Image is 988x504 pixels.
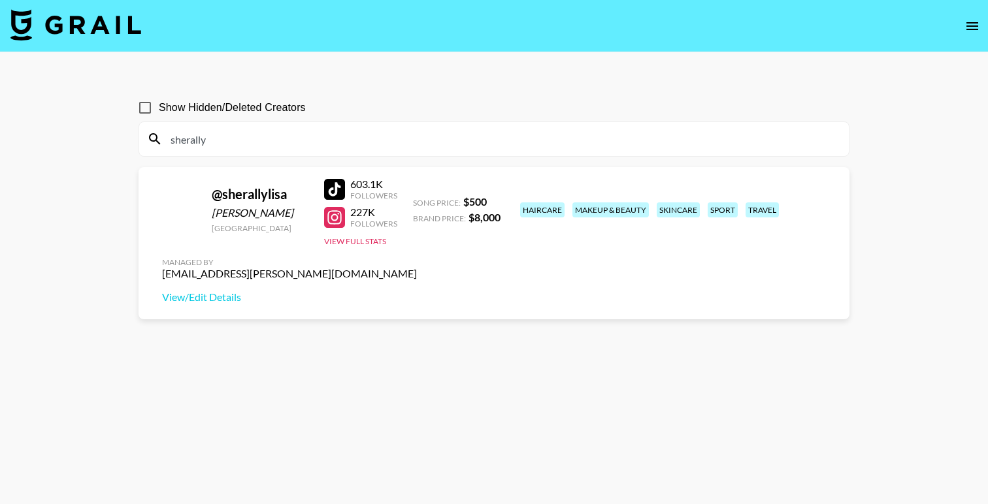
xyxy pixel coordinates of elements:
div: Managed By [162,257,417,267]
strong: $ 8,000 [469,211,501,223]
strong: $ 500 [463,195,487,208]
div: [PERSON_NAME] [212,206,308,219]
img: Grail Talent [10,9,141,40]
div: sport [708,202,738,217]
button: View Full Stats [324,236,386,246]
div: 603.1K [350,178,397,191]
div: Followers [350,191,397,200]
div: [GEOGRAPHIC_DATA] [212,223,308,233]
div: travel [746,202,779,217]
div: [EMAIL_ADDRESS][PERSON_NAME][DOMAIN_NAME] [162,267,417,280]
a: View/Edit Details [162,291,417,304]
span: Song Price: [413,198,461,208]
div: @ sherallylisa [212,186,308,202]
button: open drawer [959,13,985,39]
span: Show Hidden/Deleted Creators [159,100,306,116]
div: 227K [350,206,397,219]
input: Search by User Name [163,129,841,150]
div: skincare [657,202,700,217]
span: Brand Price: [413,213,466,223]
div: makeup & beauty [572,202,649,217]
div: haircare [520,202,565,217]
div: Followers [350,219,397,228]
